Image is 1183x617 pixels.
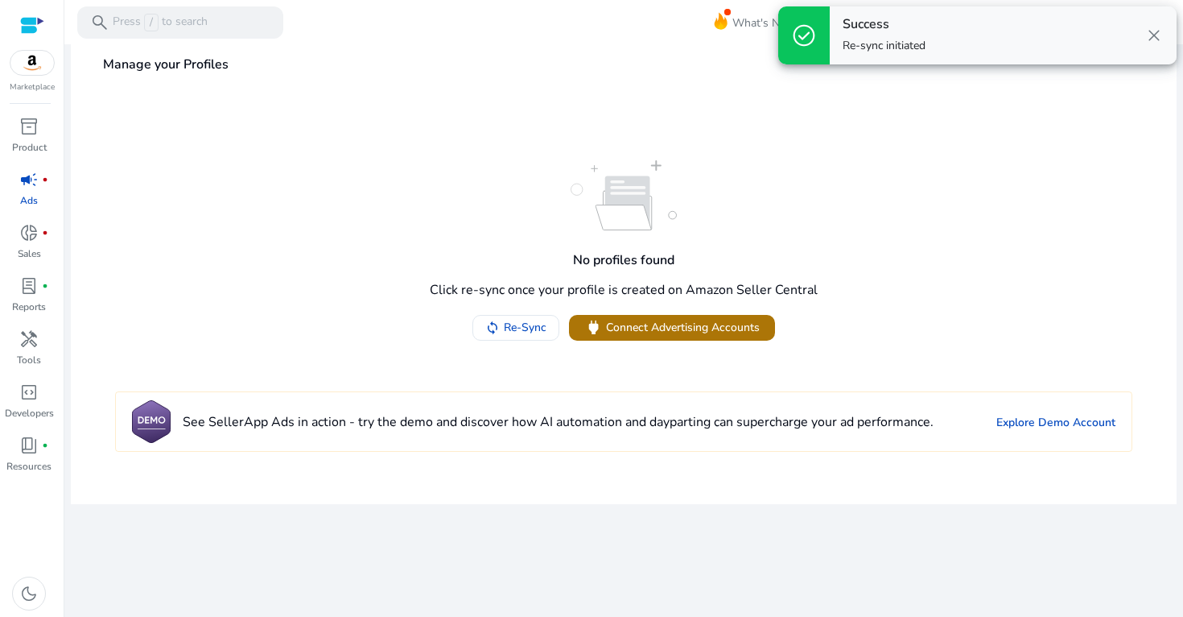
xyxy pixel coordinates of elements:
[12,140,47,155] p: Product
[144,14,159,31] span: /
[10,51,54,75] img: amazon.svg
[18,246,41,261] p: Sales
[19,584,39,603] span: dark_mode
[19,383,39,402] span: code_blocks
[732,9,795,37] span: What's New
[843,38,925,54] p: Re-sync initiated
[42,283,48,289] span: fiber_manual_record
[569,315,775,341] button: powerConnect Advertising Accounts
[19,223,39,242] span: donut_small
[19,117,39,136] span: inventory_2
[42,176,48,183] span: fiber_manual_record
[12,300,46,314] p: Reports
[504,319,546,336] span: Re-Sync
[42,442,48,449] span: fiber_manual_record
[113,14,208,31] p: Press to search
[19,436,39,455] span: book_4
[90,13,109,32] span: search
[19,276,39,296] span: lab_profile
[20,193,38,208] p: Ads
[1144,26,1164,45] span: close
[71,51,1177,79] h4: Manage your Profiles
[606,319,760,336] span: Connect Advertising Accounts
[5,406,54,420] p: Developers
[6,459,52,474] p: Resources
[19,170,39,189] span: campaign
[17,353,41,367] p: Tools
[485,321,500,335] mat-icon: sync
[183,415,934,430] h4: See SellerApp Ads in action - try the demo and discover how AI automation and dayparting can supe...
[430,283,818,298] h4: Click re-sync once your profile is created on Amazon Seller Central
[584,318,603,337] span: power
[843,17,925,32] h4: Success
[573,253,674,268] h4: No profiles found
[996,414,1115,431] a: Explore Demo Account
[42,230,48,236] span: fiber_manual_record
[19,329,39,349] span: handyman
[791,23,817,48] span: check_circle
[10,81,55,93] p: Marketplace
[472,315,559,341] button: Re-Sync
